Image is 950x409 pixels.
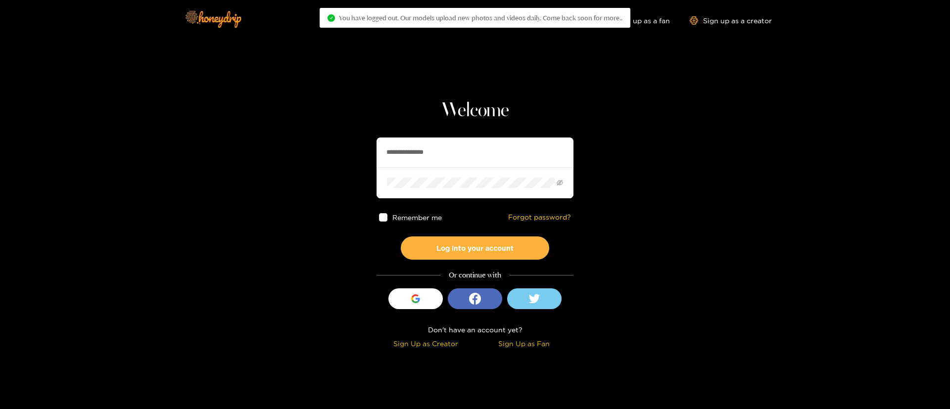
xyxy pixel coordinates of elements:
[339,14,622,22] span: You have logged out. Our models upload new photos and videos daily. Come back soon for more..
[690,16,772,25] a: Sign up as a creator
[557,180,563,186] span: eye-invisible
[401,236,549,260] button: Log into your account
[379,338,473,349] div: Sign Up as Creator
[377,99,573,123] h1: Welcome
[328,14,335,22] span: check-circle
[377,324,573,335] div: Don't have an account yet?
[508,213,571,222] a: Forgot password?
[602,16,670,25] a: Sign up as a fan
[377,270,573,281] div: Or continue with
[392,214,442,221] span: Remember me
[477,338,571,349] div: Sign Up as Fan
